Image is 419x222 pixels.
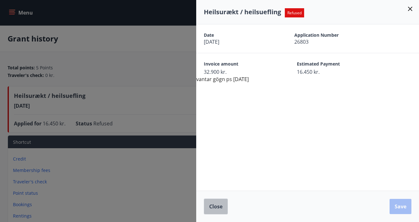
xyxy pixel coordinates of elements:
[294,38,363,45] span: 26803
[204,68,275,75] span: 32.900 kr.
[204,199,228,214] button: Close
[204,38,272,45] span: [DATE]
[297,61,368,68] span: Estimated Payment
[204,61,275,68] span: Invoice amount
[285,8,304,17] span: Refused
[204,8,281,16] span: Heilsurækt / heilsuefling
[204,32,272,38] span: Date
[294,32,363,38] span: Application Number
[297,68,368,75] span: 16.450 kr.
[209,203,222,210] span: Close
[196,24,419,83] div: vantar gögn ps [DATE]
